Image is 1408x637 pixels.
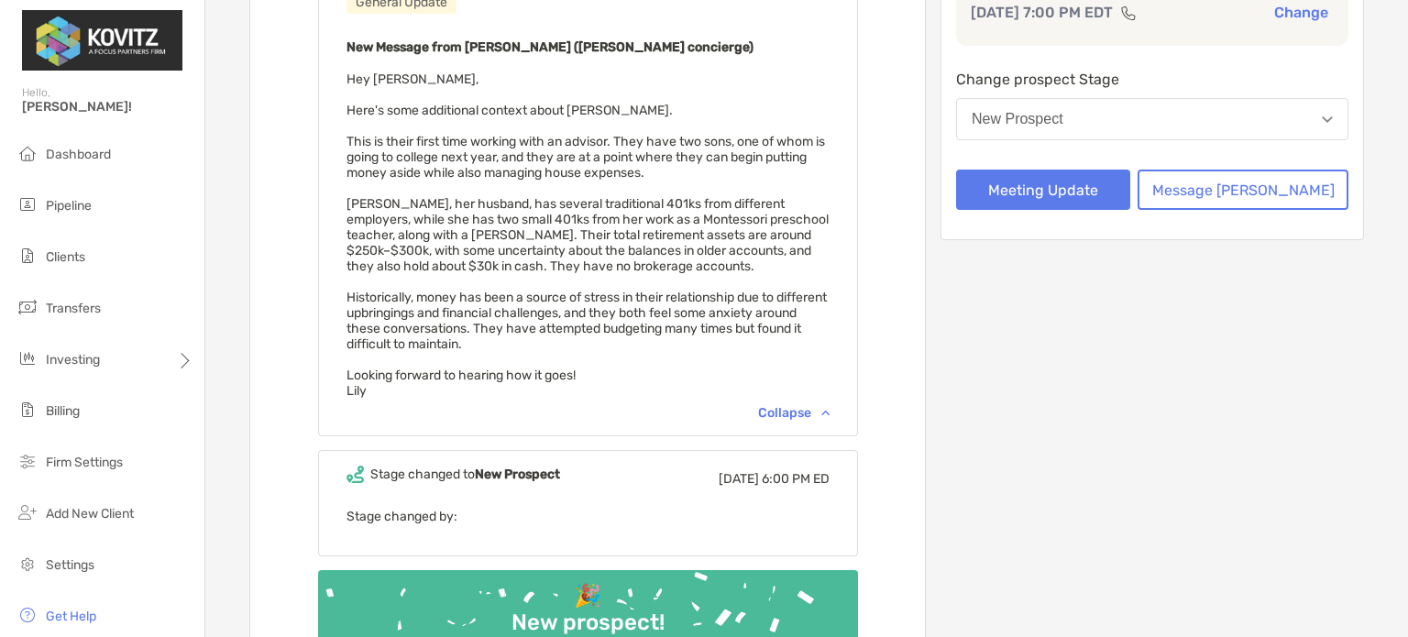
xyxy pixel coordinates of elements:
[719,471,759,487] span: [DATE]
[16,450,38,472] img: firm-settings icon
[346,71,829,399] span: Hey [PERSON_NAME], Here's some additional context about [PERSON_NAME]. This is their first time w...
[22,7,182,73] img: Zoe Logo
[956,98,1348,140] button: New Prospect
[370,467,560,482] div: Stage changed to
[16,142,38,164] img: dashboard icon
[16,399,38,421] img: billing icon
[46,557,94,573] span: Settings
[1269,3,1334,22] button: Change
[16,245,38,267] img: clients icon
[16,553,38,575] img: settings icon
[762,471,830,487] span: 6:00 PM ED
[16,501,38,523] img: add_new_client icon
[46,198,92,214] span: Pipeline
[46,249,85,265] span: Clients
[504,610,672,636] div: New prospect!
[346,466,364,483] img: Event icon
[956,68,1348,91] p: Change prospect Stage
[16,347,38,369] img: investing icon
[46,455,123,470] span: Firm Settings
[972,111,1063,127] div: New Prospect
[46,352,100,368] span: Investing
[475,467,560,482] b: New Prospect
[346,505,830,528] p: Stage changed by:
[46,301,101,316] span: Transfers
[46,506,134,522] span: Add New Client
[46,403,80,419] span: Billing
[1138,170,1348,210] button: Message [PERSON_NAME]
[821,410,830,415] img: Chevron icon
[46,609,96,624] span: Get Help
[956,170,1130,210] button: Meeting Update
[1120,5,1137,20] img: communication type
[1322,116,1333,123] img: Open dropdown arrow
[971,1,1113,24] p: [DATE] 7:00 PM EDT
[16,296,38,318] img: transfers icon
[16,604,38,626] img: get-help icon
[566,583,609,610] div: 🎉
[346,39,753,55] b: New Message from [PERSON_NAME] ([PERSON_NAME] concierge)
[758,405,830,421] div: Collapse
[22,99,193,115] span: [PERSON_NAME]!
[46,147,111,162] span: Dashboard
[16,193,38,215] img: pipeline icon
